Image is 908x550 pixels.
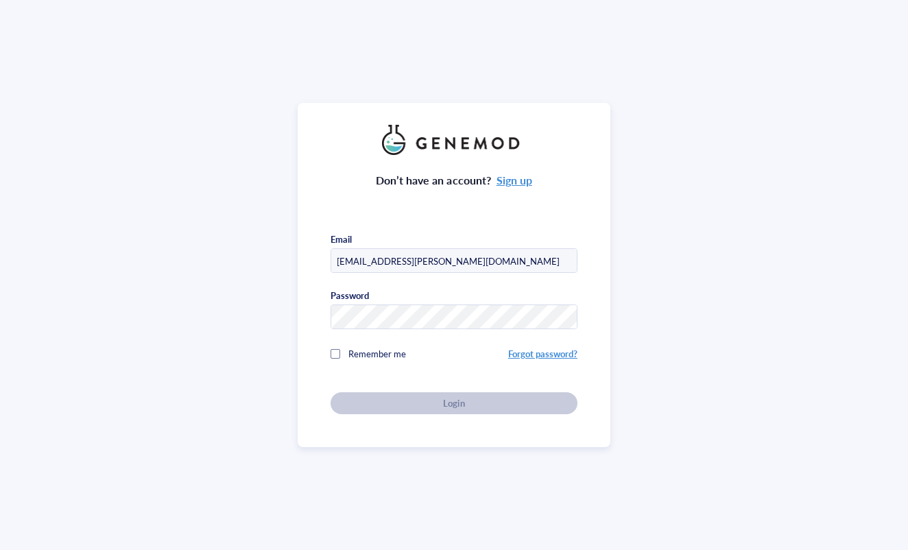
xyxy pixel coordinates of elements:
span: Remember me [348,347,406,360]
div: Email [331,233,352,246]
div: Password [331,289,369,302]
div: Don’t have an account? [376,171,532,189]
a: Forgot password? [508,347,577,360]
img: genemod_logo_light-BcqUzbGq.png [382,125,526,155]
a: Sign up [497,172,532,188]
